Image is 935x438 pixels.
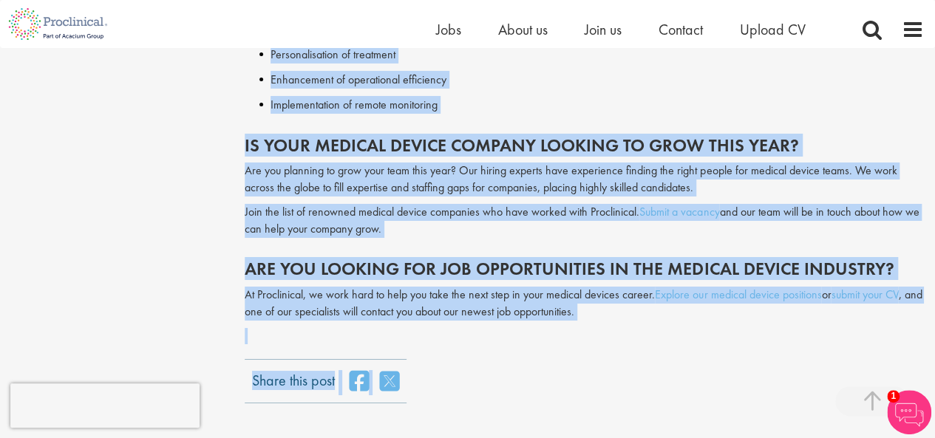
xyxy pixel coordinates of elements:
[10,383,200,428] iframe: reCAPTCHA
[887,390,931,434] img: Chatbot
[887,390,900,403] span: 1
[245,204,924,238] p: Join the list of renowned medical device companies who have worked with Proclinical. and our team...
[585,20,622,39] a: Join us
[245,136,924,155] h2: Is Your Medical Device Company Looking to Grow This Year?
[350,370,369,392] a: share on facebook
[245,259,924,278] h2: Are You Looking for Job Opportunities in the Medical Device Industry?
[831,287,898,302] a: submit your CV
[259,96,924,114] li: Implementation of remote monitoring
[639,204,719,219] a: Submit a vacancy
[245,162,924,196] p: Are you planning to grow your team this year? Our hiring experts have experience finding the righ...
[252,370,335,380] label: Share this post
[659,20,703,39] a: Contact
[259,71,924,89] li: Enhancement of operational efficiency
[245,287,924,321] p: At Proclinical, we work hard to help you take the next step in your medical devices career. or , ...
[380,370,399,392] a: share on twitter
[436,20,461,39] a: Jobs
[259,46,924,64] li: Personalisation of treatment
[740,20,806,39] a: Upload CV
[498,20,548,39] a: About us
[655,287,821,302] a: Explore our medical device positions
